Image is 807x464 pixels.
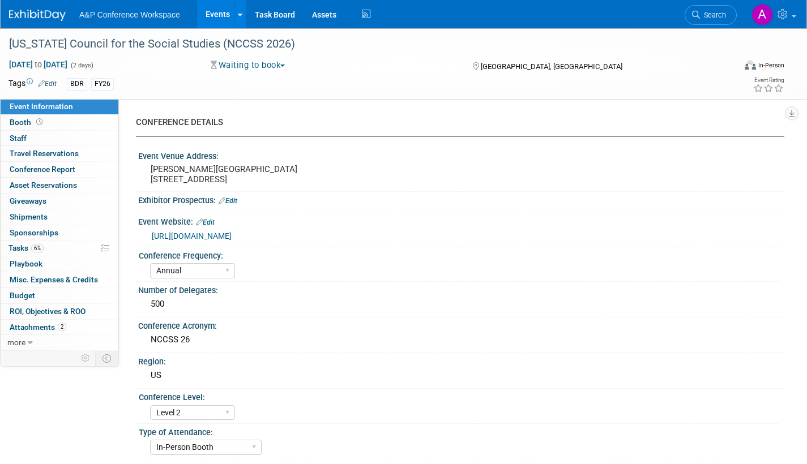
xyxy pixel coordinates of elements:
div: CONFERENCE DETAILS [136,117,776,128]
span: Travel Reservations [10,149,79,158]
td: Personalize Event Tab Strip [76,351,96,366]
div: Conference Acronym: [138,317,784,332]
span: Giveaways [10,196,46,205]
a: Edit [219,197,237,205]
div: NCCSS 26 [147,331,776,349]
img: Amanda Oney [752,4,773,25]
a: [URL][DOMAIN_NAME] [152,231,232,240]
span: more [7,338,25,347]
span: Booth not reserved yet [34,118,45,126]
div: Conference Frequency: [139,247,779,261]
span: [DATE] [DATE] [8,59,68,70]
div: Event Venue Address: [138,148,784,162]
a: Asset Reservations [1,178,118,193]
span: [GEOGRAPHIC_DATA], [GEOGRAPHIC_DATA] [481,62,622,71]
div: Event Format [669,59,784,76]
div: BDR [67,78,87,90]
img: Format-Inperson.png [745,61,756,70]
img: ExhibitDay [9,10,66,21]
a: Event Information [1,99,118,114]
a: Booth [1,115,118,130]
a: more [1,335,118,350]
div: 500 [147,295,776,313]
span: Booth [10,118,45,127]
span: Conference Report [10,165,75,174]
td: Tags [8,78,57,91]
span: Tasks [8,243,44,252]
div: Number of Delegates: [138,282,784,296]
span: A&P Conference Workspace [79,10,180,19]
span: Staff [10,134,27,143]
div: In-Person [758,61,784,70]
span: Sponsorships [10,228,58,237]
span: (2 days) [70,62,93,69]
a: Giveaways [1,194,118,209]
a: Attachments2 [1,320,118,335]
span: Attachments [10,323,66,332]
span: to [33,60,44,69]
a: Edit [196,218,215,226]
span: Search [700,11,726,19]
a: Shipments [1,209,118,225]
span: Misc. Expenses & Credits [10,275,98,284]
span: Event Information [10,102,73,111]
pre: [PERSON_NAME][GEOGRAPHIC_DATA] [STREET_ADDRESS] [151,164,395,184]
a: Search [685,5,737,25]
span: Shipments [10,212,48,221]
span: 2 [58,323,66,331]
div: Event Website: [138,213,784,228]
div: Region: [138,353,784,367]
span: Asset Reservations [10,181,77,190]
div: Type of Attendance: [139,424,779,438]
a: Budget [1,288,118,303]
div: Event Rating [753,78,784,83]
span: Budget [10,291,35,300]
div: [US_STATE] Council for the Social Studies (NCCSS 2026) [5,34,718,54]
div: FY26 [91,78,114,90]
a: Playbook [1,256,118,272]
a: Travel Reservations [1,146,118,161]
div: Conference Level: [139,389,779,403]
div: US [147,367,776,384]
a: ROI, Objectives & ROO [1,304,118,319]
span: Playbook [10,259,42,268]
button: Waiting to book [207,59,289,71]
a: Staff [1,131,118,146]
a: Conference Report [1,162,118,177]
a: Edit [38,80,57,88]
a: Sponsorships [1,225,118,240]
a: Misc. Expenses & Credits [1,272,118,287]
span: ROI, Objectives & ROO [10,307,86,316]
div: Exhibitor Prospectus: [138,192,784,207]
td: Toggle Event Tabs [96,351,119,366]
a: Tasks6% [1,240,118,256]
span: 6% [31,244,44,252]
